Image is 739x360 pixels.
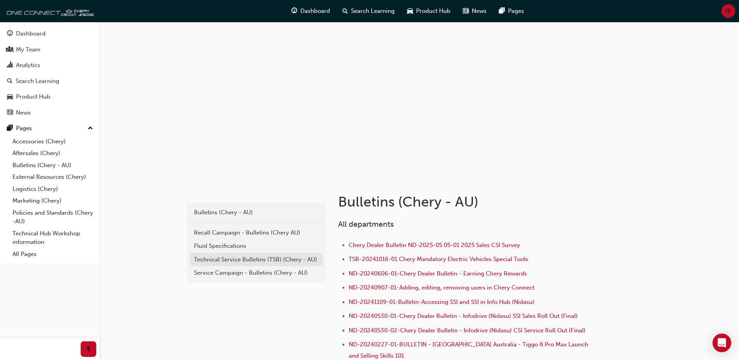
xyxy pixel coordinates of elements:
span: prev-icon [86,344,92,354]
a: Marketing (Chery) [9,195,96,207]
span: car-icon [7,94,13,101]
a: ND-20240227-01-BULLETIN - [GEOGRAPHIC_DATA] Australia - Tiggo 8 Pro Max Launch and Selling Skills... [349,341,590,359]
button: DashboardMy TeamAnalyticsSearch LearningProduct HubNews [3,25,96,121]
a: Logistics (Chery) [9,183,96,195]
span: pages-icon [499,6,505,16]
div: Open Intercom Messenger [713,334,731,352]
button: IB [721,4,735,18]
img: oneconnect [4,3,93,19]
a: pages-iconPages [493,3,530,19]
a: Technical Service Bulletins (TSB) (Chery - AU) [190,253,323,266]
div: Service Campaign - Bulletins (Chery - AU) [194,268,319,277]
span: Dashboard [300,7,330,16]
a: Recall Campaign - Bulletins (Chery AU) [190,226,323,240]
div: Fluid Specifications [194,242,319,251]
a: search-iconSearch Learning [336,3,401,19]
button: Pages [3,121,96,136]
a: Bulletins (Chery - AU) [190,206,323,219]
div: Search Learning [16,77,59,86]
span: search-icon [7,78,12,85]
div: My Team [16,45,41,54]
a: ND-20240606-01-Chery Dealer Bulletin - Earning Chery Rewards [349,270,527,277]
a: Fluid Specifications [190,239,323,253]
a: car-iconProduct Hub [401,3,457,19]
span: people-icon [7,46,13,53]
a: Policies and Standards (Chery -AU) [9,207,96,228]
a: Dashboard [3,26,96,41]
span: guage-icon [7,30,13,37]
div: Analytics [16,61,40,70]
div: Recall Campaign - Bulletins (Chery AU) [194,228,319,237]
a: All Pages [9,248,96,260]
a: Service Campaign - Bulletins (Chery - AU) [190,266,323,280]
a: Technical Hub Workshop information [9,228,96,248]
span: IB [726,7,731,16]
span: guage-icon [291,6,297,16]
a: My Team [3,42,96,57]
span: news-icon [7,109,13,116]
div: Product Hub [16,92,50,101]
a: news-iconNews [457,3,493,19]
span: Product Hub [416,7,450,16]
span: Pages [508,7,524,16]
a: Accessories (Chery) [9,136,96,148]
a: Analytics [3,58,96,72]
span: car-icon [407,6,413,16]
a: Chery Dealer Bulletin ND-2025-05.05-01 2025 Sales CSI Survey [349,242,520,249]
a: ND-20241109-01-Bulletin-Accessing SSI and SSI in Info Hub (Nidasu) [349,298,534,305]
a: guage-iconDashboard [285,3,336,19]
div: Dashboard [16,29,46,38]
span: News [472,7,487,16]
div: Technical Service Bulletins (TSB) (Chery - AU) [194,255,319,264]
a: News [3,106,96,120]
a: Search Learning [3,74,96,88]
a: ND-20240530-02-Chery Dealer Bulletin - Infodrive (Nidasu) CSI Service Roll Out (Final) [349,327,586,334]
span: chart-icon [7,62,13,69]
a: TSB-20241016-01 Chery Mandatory Electric Vehicles Special Tools [349,256,528,263]
a: Bulletins (Chery - AU) [9,159,96,171]
span: pages-icon [7,125,13,132]
span: news-icon [463,6,469,16]
a: ND-20240907-01-Adding, editing, removing users in Chery Connect [349,284,534,291]
h1: Bulletins (Chery - AU) [338,193,594,210]
span: search-icon [342,6,348,16]
div: Pages [16,124,32,133]
a: Aftersales (Chery) [9,147,96,159]
div: News [16,108,31,117]
div: Bulletins (Chery - AU) [194,208,319,217]
span: All departments [338,220,394,229]
a: Product Hub [3,90,96,104]
a: External Resources (Chery) [9,171,96,183]
span: Search Learning [351,7,395,16]
a: ND-20240530-01-Chery Dealer Bulletin - Infodrive (Nidasu) SSI Sales Roll Out (Final) [349,312,578,319]
span: up-icon [88,124,93,134]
